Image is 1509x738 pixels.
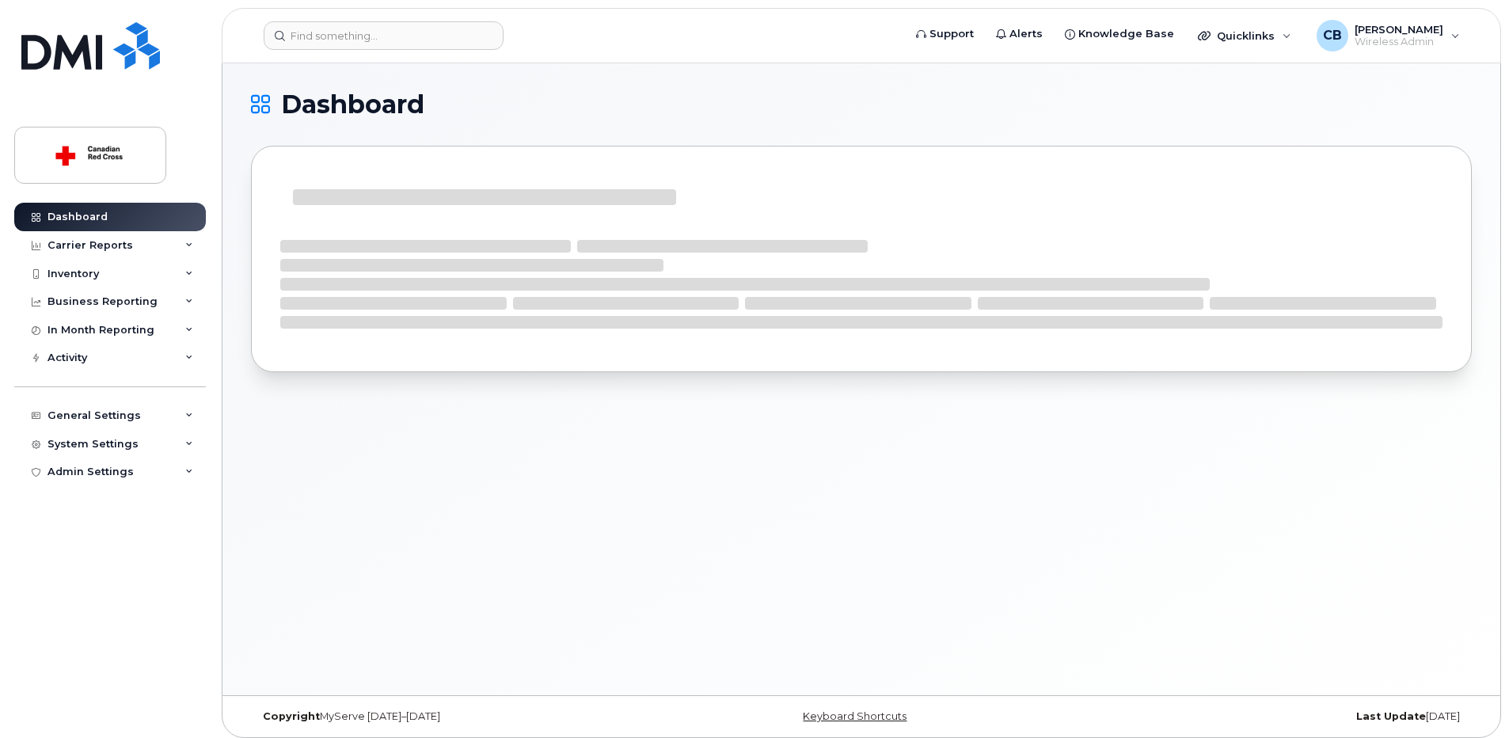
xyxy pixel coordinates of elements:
div: MyServe [DATE]–[DATE] [251,710,658,723]
strong: Copyright [263,710,320,722]
a: Keyboard Shortcuts [803,710,907,722]
strong: Last Update [1356,710,1426,722]
span: Dashboard [281,93,424,116]
div: [DATE] [1065,710,1472,723]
